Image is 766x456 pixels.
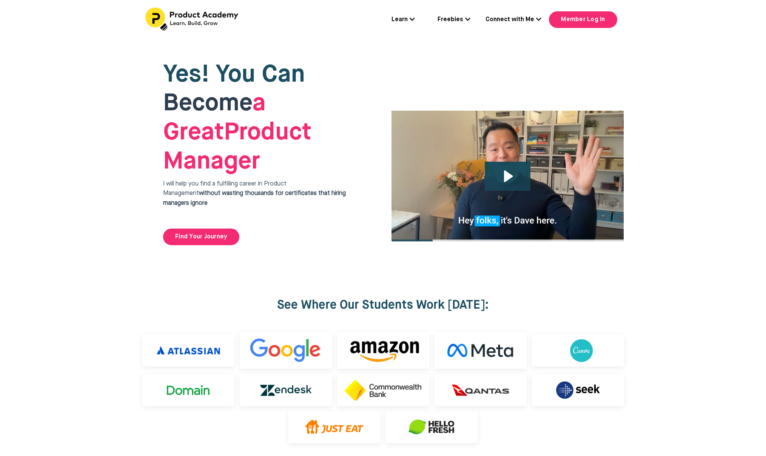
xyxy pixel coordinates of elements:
[163,91,253,116] span: Become
[163,190,346,206] strong: without wasting thousands for certificates that hiring managers ignore
[485,15,541,25] a: Connect with Me
[438,15,470,25] a: Freebies
[163,181,346,206] span: I will help you find a fulfilling career in Product Management
[145,8,240,31] img: Header Logo
[549,11,617,28] a: Member Log In
[163,91,266,145] strong: a Great
[485,162,530,191] button: Play Video: file-uploads/sites/127338/video/4ffeae-3e1-a2cd-5ad6-eac528a42_Why_I_built_product_ac...
[163,229,239,245] a: Find Your Journey
[163,91,311,174] span: Product Manager
[277,299,489,311] strong: See Where Our Students Work [DATE]:
[391,15,415,25] a: Learn
[163,63,305,87] span: Yes! You Can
